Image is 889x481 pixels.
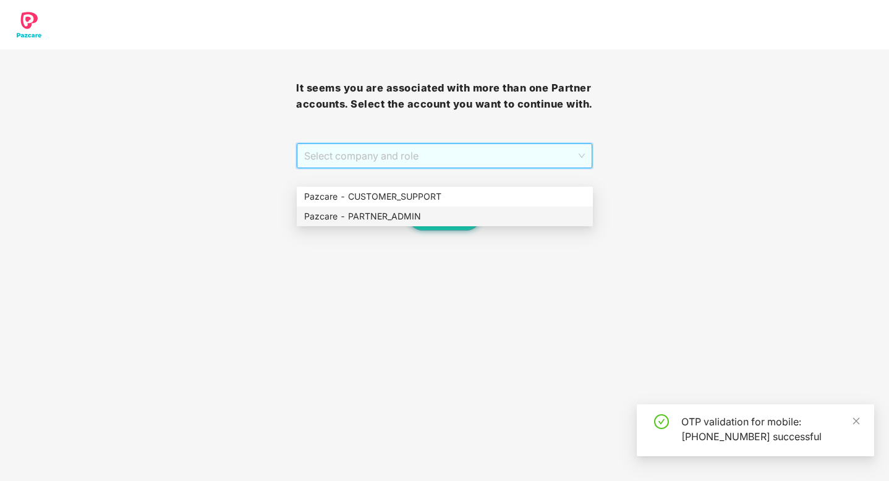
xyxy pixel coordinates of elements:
span: Select company and role [304,144,584,168]
div: Pazcare - CUSTOMER_SUPPORT [297,187,593,206]
div: Pazcare - CUSTOMER_SUPPORT [304,190,585,203]
div: Pazcare - PARTNER_ADMIN [297,206,593,226]
span: check-circle [654,414,669,429]
div: Pazcare - PARTNER_ADMIN [304,210,585,223]
span: close [852,417,861,425]
div: OTP validation for mobile: [PHONE_NUMBER] successful [681,414,859,444]
h3: It seems you are associated with more than one Partner accounts. Select the account you want to c... [296,80,592,112]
